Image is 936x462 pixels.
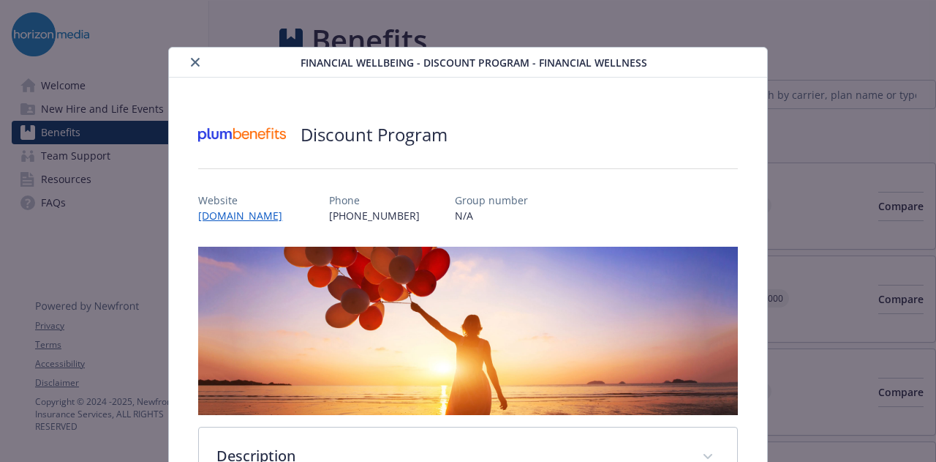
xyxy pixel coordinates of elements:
[455,193,528,208] p: Group number
[198,193,294,208] p: Website
[329,208,420,223] p: [PHONE_NUMBER]
[455,208,528,223] p: N/A
[301,55,647,70] span: Financial Wellbeing - Discount Program - Financial Wellness
[198,113,286,157] img: plumbenefits
[186,53,204,71] button: close
[198,209,294,223] a: [DOMAIN_NAME]
[198,247,737,415] img: banner
[301,122,448,147] h2: Discount Program
[329,193,420,208] p: Phone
